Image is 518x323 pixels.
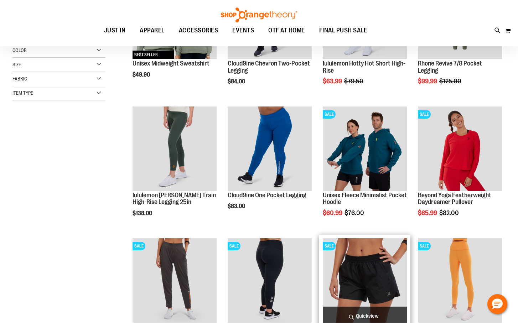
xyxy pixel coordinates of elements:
div: product [224,103,315,228]
span: $99.99 [418,78,438,85]
a: ACCESSORIES [172,22,226,39]
img: Product image for Beyond Yoga Womens Spacedye Caught in the Midi High Waisted Legging [418,238,502,322]
img: Cloud9ine One Pocket Legging [228,106,312,191]
span: $125.00 [439,78,462,85]
a: Product image for Beyond Yoga Featherweight Daydreamer PulloverSALE [418,106,502,192]
span: SALE [228,242,240,250]
a: Beyond Yoga Featherweight Daydreamer Pullover [418,192,491,206]
span: Fabric [12,76,27,82]
span: SALE [418,242,431,250]
div: product [129,103,220,235]
span: SALE [323,242,336,250]
img: Main view of 2024 October lululemon Wunder Train High-Rise [133,106,217,191]
a: Unisex Fleece Minimalist Pocket HoodieSALE [323,106,407,192]
span: SALE [418,110,431,119]
img: Main Image of Taffeta Short [323,238,407,322]
a: Unisex Fleece Minimalist Pocket Hoodie [323,192,407,206]
span: $76.00 [345,209,365,217]
span: APPAREL [140,22,165,38]
a: Cloud9ine One Pocket Legging [228,106,312,192]
span: $83.00 [228,203,246,209]
a: Cloud9ine One Pocket Legging [228,192,306,199]
span: SALE [133,242,145,250]
span: $138.00 [133,210,153,217]
span: $65.99 [418,209,438,217]
button: Hello, have a question? Let’s chat. [487,294,507,314]
a: lululemon Hotty Hot Short High-Rise [323,60,405,74]
span: Color [12,47,27,53]
span: $60.99 [323,209,343,217]
img: Unisex Fleece Minimalist Pocket Hoodie [323,106,407,191]
a: OTF AT HOME [261,22,312,39]
a: Unisex Midweight Sweatshirt [133,60,209,67]
span: $82.00 [439,209,460,217]
span: $79.50 [344,78,364,85]
a: EVENTS [225,22,261,39]
span: $63.99 [323,78,343,85]
span: $84.00 [228,78,246,85]
span: BEST SELLER [133,51,160,59]
a: lululemon [PERSON_NAME] Train High-Rise Legging 25in [133,192,216,206]
span: Size [12,62,21,67]
span: $49.90 [133,72,151,78]
a: APPAREL [133,22,172,38]
span: EVENTS [232,22,254,38]
span: Item Type [12,90,33,96]
span: JUST IN [104,22,126,38]
a: Rhone Revive 7/8 Pocket Legging [418,60,482,74]
a: Cloud9ine Chevron Two-Pocket Legging [228,60,310,74]
a: Main view of 2024 October lululemon Wunder Train High-Rise [133,106,217,192]
div: product [414,103,506,235]
span: OTF AT HOME [268,22,305,38]
img: Product image for Beyond Yoga Featherweight Daydreamer Pullover [418,106,502,191]
a: FINAL PUSH SALE [312,22,374,39]
span: FINAL PUSH SALE [319,22,367,38]
a: JUST IN [97,22,133,39]
div: product [319,103,410,235]
img: Product image for 24/7 Jogger [133,238,217,322]
span: SALE [323,110,336,119]
img: Shop Orangetheory [220,7,298,22]
span: ACCESSORIES [179,22,218,38]
img: 2024 October Lift 7/8 Legging [228,238,312,322]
